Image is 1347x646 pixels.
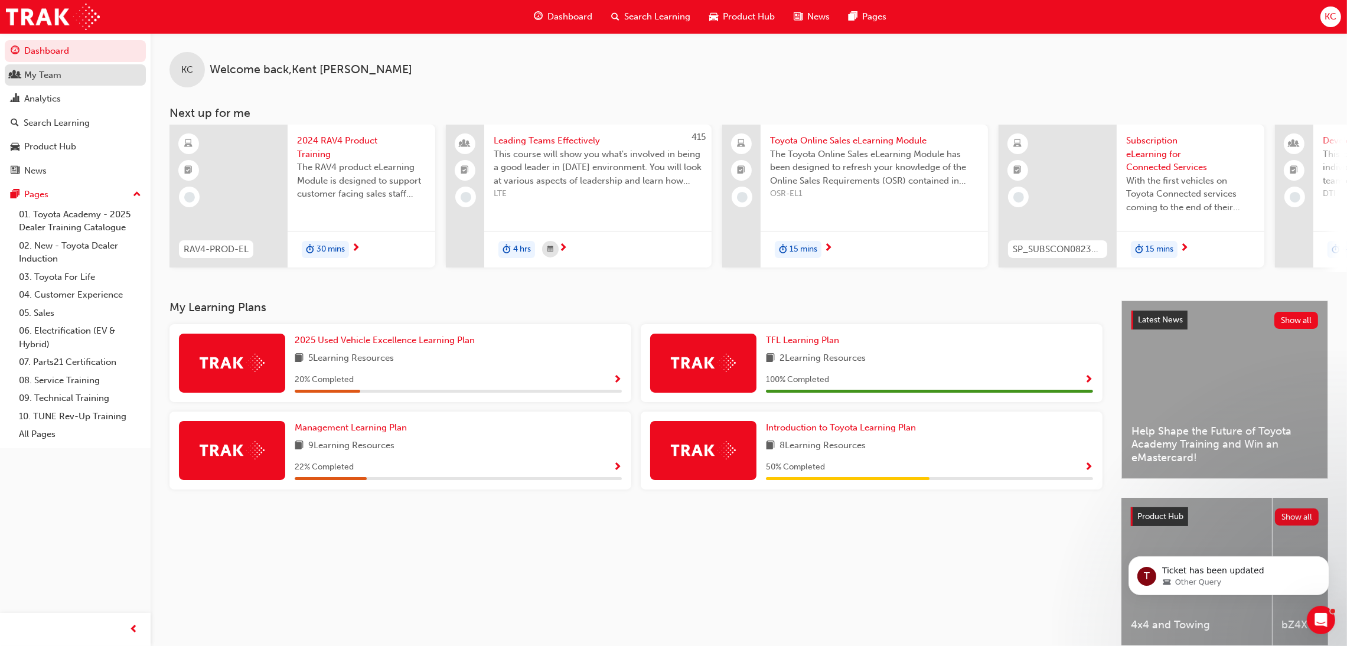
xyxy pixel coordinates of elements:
[738,136,746,152] span: laptop-icon
[200,354,265,372] img: Trak
[1307,606,1335,634] iframe: Intercom live chat
[5,64,146,86] a: My Team
[503,242,511,257] span: duration-icon
[494,134,702,148] span: Leading Teams Effectively
[766,334,844,347] a: TFL Learning Plan
[794,9,803,24] span: news-icon
[1275,508,1319,526] button: Show all
[700,5,784,29] a: car-iconProduct Hub
[766,422,916,433] span: Introduction to Toyota Learning Plan
[559,243,567,254] span: next-icon
[1084,460,1093,475] button: Show Progress
[807,10,830,24] span: News
[461,192,471,203] span: learningRecordVerb_NONE-icon
[1138,315,1183,325] span: Latest News
[210,63,412,77] span: Welcome back , Kent [PERSON_NAME]
[1084,373,1093,387] button: Show Progress
[494,148,702,188] span: This course will show you what's involved in being a good leader in [DATE] environment. You will ...
[11,94,19,105] span: chart-icon
[200,441,265,459] img: Trak
[14,286,146,304] a: 04. Customer Experience
[613,375,622,386] span: Show Progress
[824,243,833,254] span: next-icon
[446,125,712,267] a: 415Leading Teams EffectivelyThis course will show you what's involved in being a good leader in [...
[999,125,1264,267] a: SP_SUBSCON0823_ELSubscription eLearning for Connected ServicesWith the first vehicles on Toyota C...
[613,462,622,473] span: Show Progress
[1014,136,1022,152] span: learningResourceType_ELEARNING-icon
[295,421,412,435] a: Management Learning Plan
[461,163,469,178] span: booktick-icon
[295,461,354,474] span: 22 % Completed
[5,136,146,158] a: Product Hub
[766,421,921,435] a: Introduction to Toyota Learning Plan
[1111,531,1347,614] iframe: Intercom notifications message
[14,205,146,237] a: 01. Toyota Academy - 2025 Dealer Training Catalogue
[1290,163,1299,178] span: booktick-icon
[709,9,718,24] span: car-icon
[524,5,602,29] a: guage-iconDashboard
[317,243,345,256] span: 30 mins
[11,166,19,177] span: news-icon
[780,351,866,366] span: 2 Learning Resources
[1274,312,1319,329] button: Show all
[24,164,47,178] div: News
[534,9,543,24] span: guage-icon
[14,425,146,443] a: All Pages
[1290,192,1300,203] span: learningRecordVerb_NONE-icon
[295,422,407,433] span: Management Learning Plan
[295,335,475,345] span: 2025 Used Vehicle Excellence Learning Plan
[306,242,314,257] span: duration-icon
[1131,425,1318,465] span: Help Shape the Future of Toyota Academy Training and Win an eMastercard!
[295,373,354,387] span: 20 % Completed
[547,242,553,257] span: calendar-icon
[5,40,146,62] a: Dashboard
[766,351,775,366] span: book-icon
[624,10,690,24] span: Search Learning
[1084,375,1093,386] span: Show Progress
[780,439,866,453] span: 8 Learning Resources
[185,136,193,152] span: learningResourceType_ELEARNING-icon
[6,4,100,30] img: Trak
[1137,511,1183,521] span: Product Hub
[184,192,195,203] span: learningRecordVerb_NONE-icon
[1084,462,1093,473] span: Show Progress
[351,243,360,254] span: next-icon
[5,112,146,134] a: Search Learning
[14,322,146,353] a: 06. Electrification (EV & Hybrid)
[14,268,146,286] a: 03. Toyota For Life
[1014,163,1022,178] span: booktick-icon
[14,371,146,390] a: 08. Service Training
[1126,174,1255,214] span: With the first vehicles on Toyota Connected services coming to the end of their complimentary per...
[11,118,19,129] span: search-icon
[1320,6,1341,27] button: KC
[11,190,19,200] span: pages-icon
[297,161,426,201] span: The RAV4 product eLearning Module is designed to support customer facing sales staff with introdu...
[737,192,748,203] span: learningRecordVerb_NONE-icon
[862,10,886,24] span: Pages
[1146,243,1173,256] span: 15 mins
[766,373,829,387] span: 100 % Completed
[461,136,469,152] span: people-icon
[784,5,839,29] a: news-iconNews
[181,63,193,77] span: KC
[295,439,304,453] span: book-icon
[1180,243,1189,254] span: next-icon
[1131,507,1319,526] a: Product HubShow all
[295,334,480,347] a: 2025 Used Vehicle Excellence Learning Plan
[14,353,146,371] a: 07. Parts21 Certification
[297,134,426,161] span: 2024 RAV4 Product Training
[130,622,139,637] span: prev-icon
[722,125,988,267] a: Toyota Online Sales eLearning ModuleThe Toyota Online Sales eLearning Module has been designed to...
[11,70,19,81] span: people-icon
[14,304,146,322] a: 05. Sales
[671,354,736,372] img: Trak
[766,461,825,474] span: 50 % Completed
[24,68,61,82] div: My Team
[1013,192,1024,203] span: learningRecordVerb_NONE-icon
[611,9,619,24] span: search-icon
